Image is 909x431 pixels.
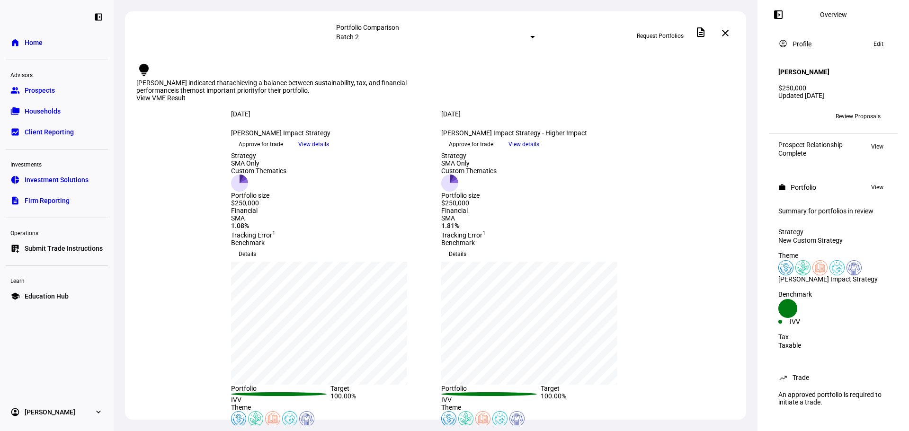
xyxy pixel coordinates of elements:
div: [PERSON_NAME] Impact Strategy [231,129,430,137]
eth-mat-symbol: list_alt_add [10,244,20,253]
img: womensRights.colored.svg [231,411,246,426]
span: Approve for trade [239,137,283,152]
div: Profile [793,40,811,48]
eth-mat-symbol: school [10,291,20,301]
mat-icon: work [778,184,786,191]
div: Financial [231,207,430,214]
eth-mat-symbol: expand_more [94,407,103,417]
div: Benchmark [778,290,888,298]
h4: [PERSON_NAME] [778,68,829,76]
eth-mat-symbol: account_circle [10,407,20,417]
span: Home [25,38,43,47]
button: View details [501,137,547,151]
span: Education Hub [25,291,69,301]
img: democracy.colored.svg [509,411,525,426]
img: democracy.colored.svg [847,260,862,275]
div: New Custom Strategy [778,237,888,244]
span: View details [298,137,329,151]
eth-mat-symbol: bid_landscape [10,127,20,137]
span: Submit Trade Instructions [25,244,103,253]
div: 100.00% [541,392,640,404]
button: Review Proposals [828,109,888,124]
div: Strategy [231,152,286,159]
img: education.colored.svg [475,411,490,426]
div: 100.00% [330,392,430,404]
span: Edit [873,38,883,50]
div: Theme [441,404,640,411]
div: Overview [820,11,847,18]
eth-panel-overview-card-header: Trade [778,372,888,383]
span: Prospects [25,86,55,95]
img: womensRights.colored.svg [778,260,793,275]
span: Review Proposals [836,109,881,124]
div: Theme [231,404,430,411]
span: View [871,141,883,152]
button: Edit [869,38,888,50]
button: View [866,141,888,152]
eth-panel-overview-card-header: Profile [778,38,888,50]
div: Investments [6,157,108,170]
div: $250,000 [441,199,497,207]
span: View [871,182,883,193]
div: Summary for portfolios in review [778,207,888,215]
span: Investment Solutions [25,175,89,185]
div: IVV [441,396,541,404]
eth-mat-symbol: group [10,86,20,95]
span: KB [782,113,790,120]
div: IVV [231,396,330,404]
span: Tracking Error [231,231,276,239]
a: pie_chartInvestment Solutions [6,170,108,189]
div: Trade [793,374,809,381]
span: Details [449,246,466,262]
div: Portfolio [441,385,541,392]
div: $250,000 [231,199,286,207]
img: climateChange.colored.svg [248,411,263,426]
span: Approve for trade [449,137,493,152]
div: Advisors [6,68,108,81]
div: Custom Thematics [441,167,497,175]
mat-icon: left_panel_open [773,9,784,20]
a: homeHome [6,33,108,52]
div: Operations [6,226,108,239]
div: Theme [778,252,888,259]
div: Benchmark [441,239,640,246]
span: most important priority [190,87,258,94]
span: Request Portfolios [637,28,684,44]
div: Portfolio [791,184,816,191]
div: Custom Thematics [231,167,286,175]
span: Client Reporting [25,127,74,137]
a: View details [501,140,547,148]
mat-icon: trending_up [778,373,788,382]
div: SMA [231,214,430,222]
div: Financial [441,207,640,214]
mat-icon: lightbulb [136,62,151,78]
div: [DATE] [231,110,430,118]
button: Request Portfolios [629,28,691,44]
button: Approve for trade [231,137,291,152]
sup: 1 [482,229,486,236]
div: 1.08% [231,222,430,229]
a: View details [291,140,337,148]
img: climateChange.colored.svg [795,260,811,275]
a: folder_copyHouseholds [6,102,108,121]
eth-mat-symbol: home [10,38,20,47]
span: [PERSON_NAME] [25,407,75,417]
img: education.colored.svg [265,411,280,426]
button: Details [441,246,474,262]
span: Households [25,106,61,116]
div: Learn [6,273,108,287]
img: healthWellness.colored.svg [492,411,508,426]
div: Taxable [778,342,888,349]
div: Target [330,385,430,392]
span: Tracking Error [441,231,486,239]
mat-icon: close [720,27,731,39]
a: descriptionFirm Reporting [6,191,108,210]
div: [PERSON_NAME] indicated that is the for their portfolio. [136,79,411,94]
div: chart, 1 series [441,262,617,385]
div: Portfolio size [441,192,497,199]
div: Target [541,385,640,392]
div: Updated [DATE] [778,92,888,99]
div: Benchmark [231,239,430,246]
div: IVV [790,318,833,325]
span: View details [508,137,539,151]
